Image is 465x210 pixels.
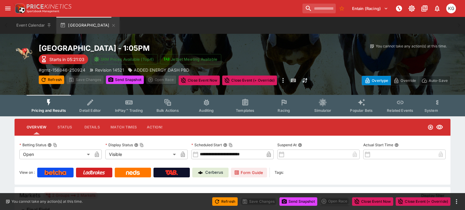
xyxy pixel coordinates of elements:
button: Refresh [212,197,238,206]
button: NOT Connected to PK [394,3,404,14]
button: Copy To Clipboard [140,143,144,147]
img: TabNZ [165,170,178,175]
img: Ladbrokes [83,170,105,175]
button: Match Times [106,120,142,134]
button: Scheduled StartCopy To Clipboard [223,143,227,147]
span: Detail Editor [79,108,101,113]
svg: Open [427,124,434,130]
a: Form Guide [231,168,267,177]
div: Event type filters [27,95,438,116]
p: Overtype [372,77,388,84]
div: 2 Groups 2 Markets [45,192,96,199]
button: Event Calendar [13,17,55,34]
p: Auto-Save [429,77,448,84]
button: Close Event (+ Override) [396,197,450,206]
input: search [302,4,336,13]
button: Close Event Now [352,197,393,206]
p: Suspend At [277,142,297,147]
p: You cannot take any action(s) at this time. [12,199,83,204]
p: Override [401,77,416,84]
button: Close Event (+ Override) [222,76,277,85]
div: Open [19,150,92,159]
div: split button [146,76,176,84]
span: Bulk Actions [157,108,179,113]
h5: Markets [19,192,41,199]
button: more [279,76,287,85]
img: Cerberus [198,170,203,175]
img: Betcha [45,170,66,175]
button: Suspend At [298,143,302,147]
img: greyhound_racing.png [15,44,34,63]
button: Overview [22,120,51,134]
p: Cerberus [205,170,223,176]
p: Betting Status [19,142,46,147]
button: Documentation [419,3,430,14]
button: Override [391,76,419,85]
button: Close Event Now [179,76,220,85]
span: Templates [236,108,254,113]
p: ADDED ENERGY DASH PBD [134,67,189,73]
button: Details [78,120,106,134]
span: Auditing [199,108,214,113]
button: Status [51,120,78,134]
button: Betting StatusCopy To Clipboard [48,143,52,147]
button: Actual Start Time [394,143,399,147]
label: View on : [19,168,35,177]
img: Sportsbook Management [27,10,59,13]
p: Starts in 05:21:03 [49,56,84,63]
p: Display Status [105,142,133,147]
button: [GEOGRAPHIC_DATA] [56,17,120,34]
button: Kevin Gutschlag [444,2,458,15]
button: Auto-Save [419,76,450,85]
span: Popular Bets [350,108,373,113]
button: Display filter [417,191,448,200]
button: Jetbet Meeting Available [160,54,221,64]
button: Actions [142,120,169,134]
span: Racing [278,108,290,113]
button: Toggle light/dark mode [406,3,417,14]
button: Copy To Clipboard [229,143,233,147]
div: Start From [362,76,450,85]
div: Kevin Gutschlag [446,4,456,13]
button: SRM Prices Available (Top4) [91,54,158,64]
p: Revision 14521 [95,67,124,73]
span: Simulator [314,108,331,113]
button: Send Snapshot [106,76,144,84]
div: split button [320,197,350,205]
button: open drawer [2,3,13,14]
div: ADDED ENERGY DASH PBD [128,67,189,73]
svg: Visible [436,124,443,131]
button: Select Tenant [348,4,392,13]
a: Cerberus [192,168,229,177]
button: more [453,198,460,205]
span: Related Events [387,108,413,113]
p: Actual Start Time [363,142,393,147]
img: PriceKinetics [27,4,71,9]
span: System Controls [424,108,454,113]
span: InPlay™ Trading [115,108,143,113]
button: Send Snapshot [279,197,317,206]
button: No Bookmarks [337,4,347,13]
p: Scheduled Start [191,142,222,147]
button: Copy To Clipboard [53,143,57,147]
button: Display StatusCopy To Clipboard [134,143,138,147]
button: Notifications [432,3,443,14]
h2: Copy To Clipboard [39,44,245,53]
img: PriceKinetics Logo [13,2,25,15]
img: Neds [126,170,140,175]
p: You cannot take any action(s) at this time. [376,44,447,49]
button: Refresh [39,76,64,84]
label: Tags: [275,168,284,177]
span: Pricing and Results [31,108,66,113]
p: Copy To Clipboard [39,67,85,73]
div: Visible [105,150,178,159]
img: jetbet-logo.svg [163,56,170,62]
button: Overtype [362,76,391,85]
